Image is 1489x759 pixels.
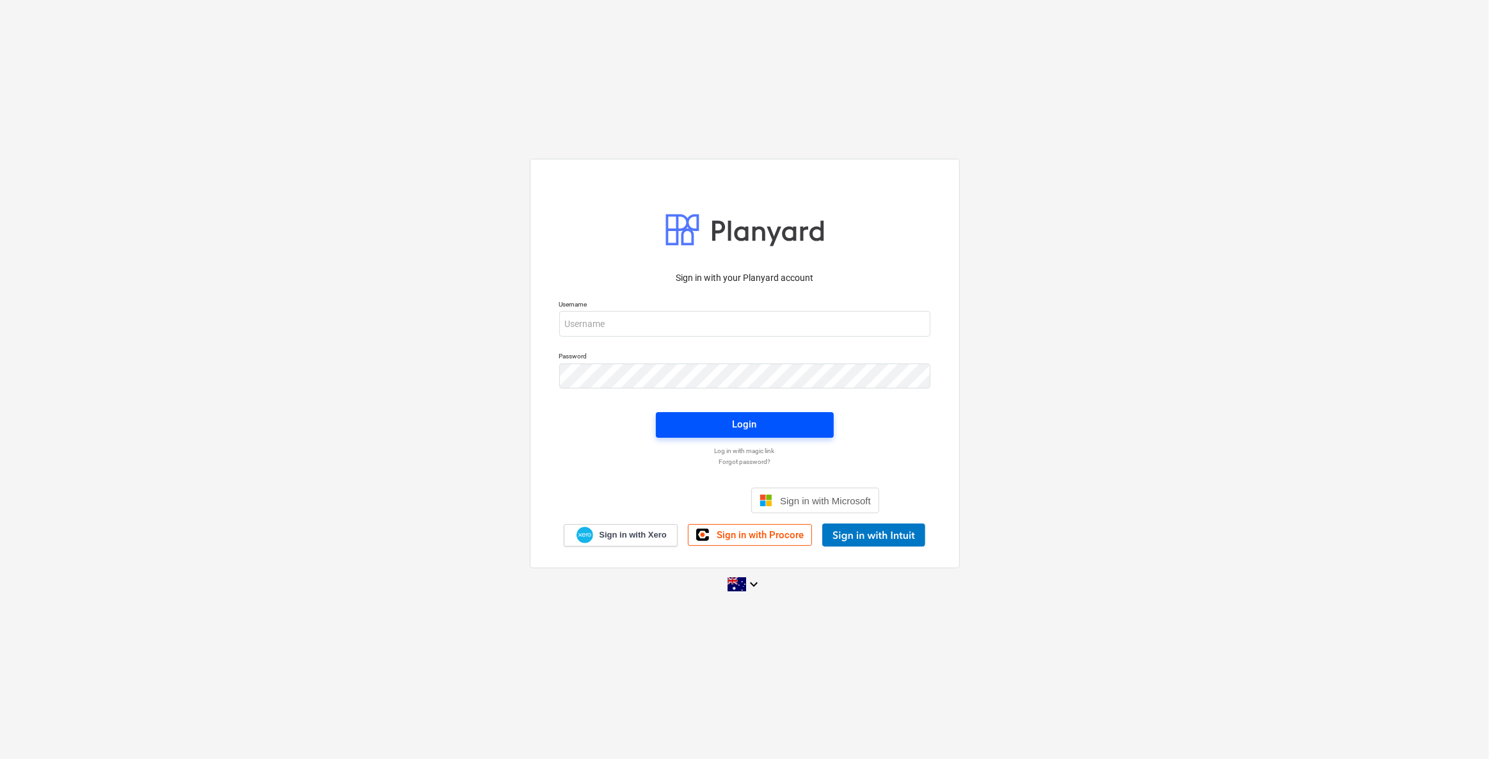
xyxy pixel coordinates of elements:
p: Username [559,300,930,311]
img: Microsoft logo [760,494,772,507]
button: Login [656,412,834,438]
p: Sign in with your Planyard account [559,271,930,285]
a: Sign in with Xero [564,524,678,547]
a: Sign in with Procore [688,524,812,546]
input: Username [559,311,930,337]
img: Xero logo [577,527,593,544]
iframe: Chat Widget [1425,698,1489,759]
p: Password [559,352,930,363]
a: Forgot password? [553,458,937,466]
div: Login [733,416,757,433]
span: Sign in with Procore [717,529,804,541]
a: Log in with magic link [553,447,937,455]
span: Sign in with Microsoft [780,495,871,506]
i: keyboard_arrow_down [746,577,761,592]
iframe: Button na Mag-sign in gamit ang Google [603,486,747,515]
span: Sign in with Xero [599,529,666,541]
